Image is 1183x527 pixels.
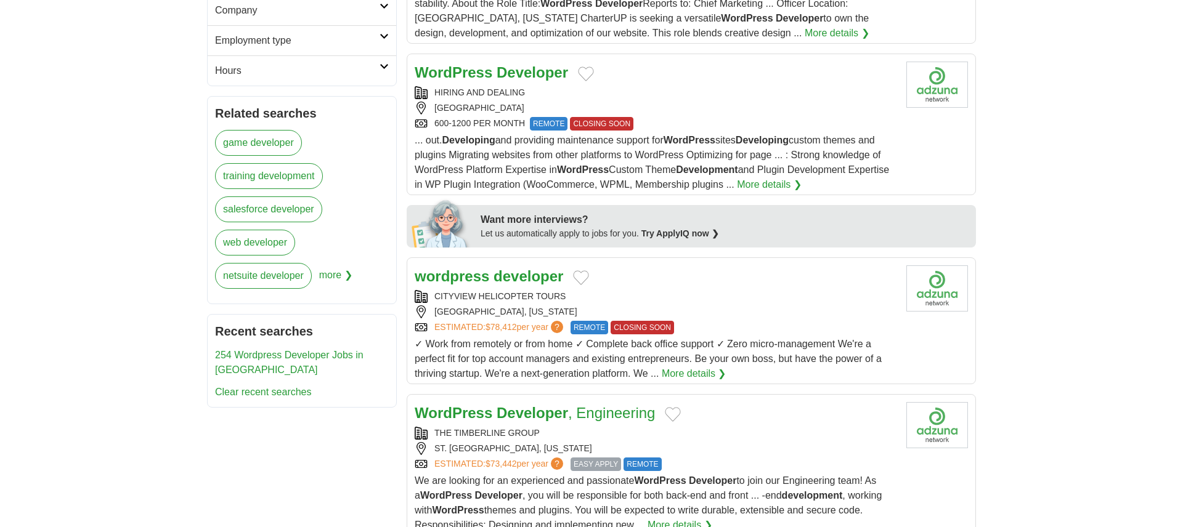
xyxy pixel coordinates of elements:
[434,457,566,471] a: ESTIMATED:$73,442per year?
[906,62,968,108] img: Company logo
[215,387,312,397] a: Clear recent searches
[415,290,896,303] div: CITYVIEW HELICOPTER TOURS
[571,457,621,471] span: EASY APPLY
[415,102,896,115] div: [GEOGRAPHIC_DATA]
[571,321,608,334] span: REMOTE
[494,268,563,284] strong: developer
[662,366,726,381] a: More details ❯
[415,64,568,81] a: WordPress Developer
[551,457,563,470] span: ?
[782,490,843,501] strong: development
[481,227,969,240] div: Let us automatically apply to jobs for you.
[208,25,396,55] a: Employment type
[412,198,471,247] img: apply-iq-scientist.png
[415,339,882,379] span: ✓ Work from remotely or from home ✓ Complete back office support ✓ Zero micro-management We're a ...
[805,26,869,41] a: More details ❯
[415,268,489,284] strong: wordpress
[415,305,896,318] div: [GEOGRAPHIC_DATA], [US_STATE]
[634,475,686,486] strong: WordPress
[665,407,681,422] button: Add to favorite jobs
[415,268,563,284] a: wordpress developer
[906,402,968,448] img: Company logo
[570,117,633,131] span: CLOSING SOON
[442,135,495,145] strong: Developing
[776,13,823,23] strong: Developer
[215,3,380,18] h2: Company
[415,117,896,131] div: 600-1200 PER MONTH
[415,404,492,421] strong: WordPress
[215,163,323,189] a: training development
[676,164,738,175] strong: Development
[557,164,609,175] strong: WordPress
[415,135,889,190] span: ... out. and providing maintenance support for sites custom themes and plugins Migrating websites...
[215,196,322,222] a: salesforce developer
[215,63,380,78] h2: Hours
[641,228,719,238] a: Try ApplyIQ now ❯
[215,263,312,289] a: netsuite developer
[551,321,563,333] span: ?
[578,66,594,81] button: Add to favorite jobs
[624,457,661,471] span: REMOTE
[573,270,589,285] button: Add to favorite jobs
[420,490,472,501] strong: WordPress
[906,265,968,312] img: Company logo
[319,263,352,296] span: more ❯
[481,212,969,227] div: Want more interviews?
[415,427,896,440] div: THE TIMBERLINE GROUP
[415,404,655,421] a: WordPress Developer, Engineering
[497,64,568,81] strong: Developer
[736,135,789,145] strong: Developing
[664,135,715,145] strong: WordPress
[486,459,517,469] span: $73,442
[434,321,566,334] a: ESTIMATED:$78,412per year?
[215,322,389,340] h2: Recent searches
[689,475,736,486] strong: Developer
[611,321,674,334] span: CLOSING SOON
[215,33,380,48] h2: Employment type
[215,350,364,375] a: 254 Wordpress Developer Jobs in [GEOGRAPHIC_DATA]
[415,86,896,99] div: HIRING AND DEALING
[208,55,396,86] a: Hours
[737,177,802,192] a: More details ❯
[415,442,896,455] div: ST. [GEOGRAPHIC_DATA], [US_STATE]
[475,490,522,501] strong: Developer
[215,104,389,123] h2: Related searches
[215,130,302,156] a: game developer
[215,230,295,255] a: web developer
[721,13,773,23] strong: WordPress
[497,404,568,421] strong: Developer
[432,505,484,515] strong: WordPress
[486,322,517,332] span: $78,412
[415,64,492,81] strong: WordPress
[530,117,567,131] span: REMOTE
